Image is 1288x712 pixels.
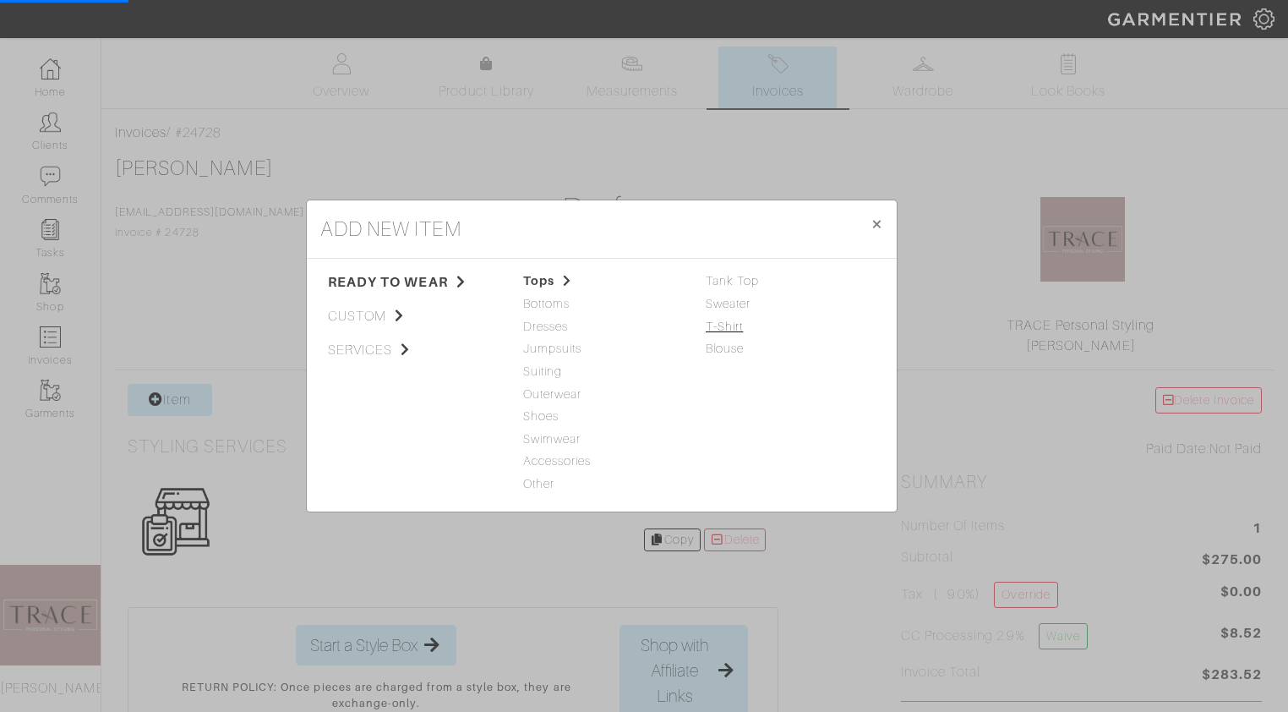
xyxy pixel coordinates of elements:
[523,408,680,426] span: Shoes
[706,320,743,333] a: T-Shirt
[706,297,750,310] a: Sweater
[328,306,498,326] span: custom
[706,342,744,355] a: Blouse
[523,340,680,359] span: Jumpsuits
[523,318,680,337] span: Dresses
[706,274,759,288] a: Tank Top
[328,272,498,293] span: ready to wear
[320,214,461,244] h4: add new item
[523,386,680,404] span: Outerwear
[328,340,498,360] span: services
[523,430,680,449] span: Swimwear
[523,363,680,381] span: Suiting
[523,475,680,494] span: Other
[523,295,680,314] span: Bottoms
[870,212,883,235] span: ×
[523,452,680,471] span: Accessories
[523,272,680,291] span: Tops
